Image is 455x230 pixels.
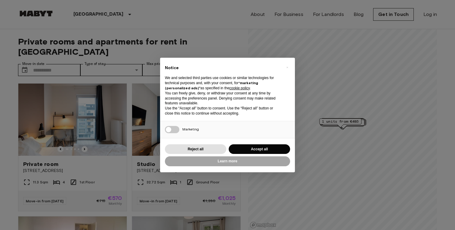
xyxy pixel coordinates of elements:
button: Close this notice [282,63,292,72]
h2: Notice [165,65,280,71]
span: × [286,64,288,71]
button: Reject all [165,144,226,154]
p: You can freely give, deny, or withdraw your consent at any time by accessing the preferences pane... [165,91,280,106]
p: Use the “Accept all” button to consent. Use the “Reject all” button or close this notice to conti... [165,106,280,116]
button: Accept all [229,144,290,154]
a: cookie policy [229,86,250,90]
p: We and selected third parties use cookies or similar technologies for technical purposes and, wit... [165,75,280,90]
span: Marketing [182,127,199,131]
button: Learn more [165,156,290,166]
strong: “marketing (personalized ads)” [165,81,258,90]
